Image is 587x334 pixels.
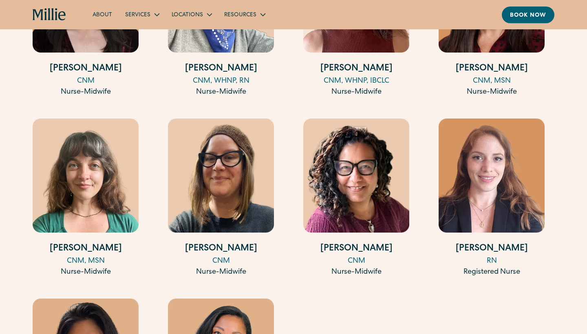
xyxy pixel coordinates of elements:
[125,11,150,20] div: Services
[303,62,409,76] h4: [PERSON_NAME]
[439,76,545,87] div: CNM, MSN
[168,76,274,87] div: CNM, WHNP, RN
[168,62,274,76] h4: [PERSON_NAME]
[303,87,409,98] div: Nurse-Midwife
[168,87,274,98] div: Nurse-Midwife
[33,87,139,98] div: Nurse-Midwife
[33,8,66,21] a: home
[168,119,274,278] a: [PERSON_NAME]CNMNurse-Midwife
[439,119,545,278] a: [PERSON_NAME]RNRegistered Nurse
[439,87,545,98] div: Nurse-Midwife
[168,256,274,267] div: CNM
[303,267,409,278] div: Nurse-Midwife
[119,8,165,21] div: Services
[303,76,409,87] div: CNM, WHNP, IBCLC
[439,242,545,256] h4: [PERSON_NAME]
[168,242,274,256] h4: [PERSON_NAME]
[86,8,119,21] a: About
[33,256,139,267] div: CNM, MSN
[224,11,256,20] div: Resources
[502,7,554,23] a: Book now
[33,242,139,256] h4: [PERSON_NAME]
[303,119,409,278] a: [PERSON_NAME]CNMNurse-Midwife
[33,267,139,278] div: Nurse-Midwife
[33,76,139,87] div: CNM
[33,62,139,76] h4: [PERSON_NAME]
[165,8,218,21] div: Locations
[218,8,271,21] div: Resources
[172,11,203,20] div: Locations
[439,256,545,267] div: RN
[303,242,409,256] h4: [PERSON_NAME]
[303,256,409,267] div: CNM
[33,119,139,278] a: [PERSON_NAME]CNM, MSNNurse-Midwife
[439,267,545,278] div: Registered Nurse
[510,11,546,20] div: Book now
[168,267,274,278] div: Nurse-Midwife
[439,62,545,76] h4: [PERSON_NAME]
